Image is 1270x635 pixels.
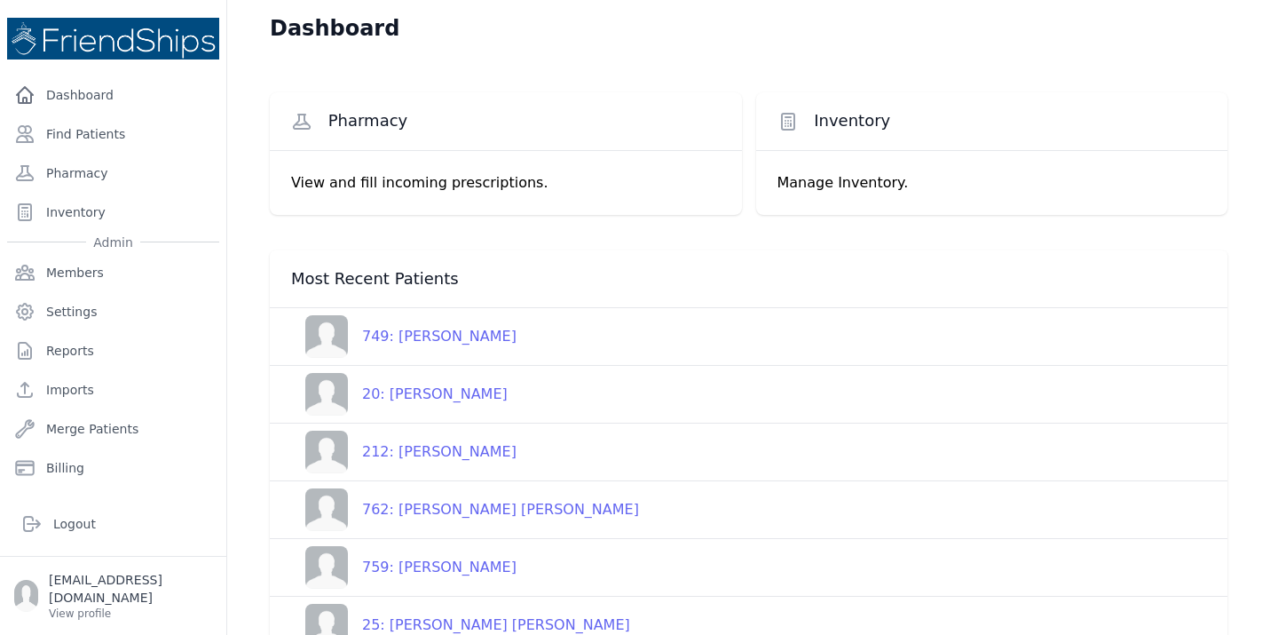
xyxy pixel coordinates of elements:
a: Find Patients [7,116,219,152]
a: 762: [PERSON_NAME] [PERSON_NAME] [291,488,639,531]
a: [EMAIL_ADDRESS][DOMAIN_NAME] View profile [14,571,212,621]
a: 20: [PERSON_NAME] [291,373,508,416]
span: Inventory [814,110,890,131]
img: person-242608b1a05df3501eefc295dc1bc67a.jpg [305,373,348,416]
div: 20: [PERSON_NAME] [348,384,508,405]
a: Logout [14,506,212,542]
a: 212: [PERSON_NAME] [291,431,517,473]
div: 759: [PERSON_NAME] [348,557,517,578]
img: person-242608b1a05df3501eefc295dc1bc67a.jpg [305,315,348,358]
a: Pharmacy View and fill incoming prescriptions. [270,92,742,215]
img: person-242608b1a05df3501eefc295dc1bc67a.jpg [305,431,348,473]
p: [EMAIL_ADDRESS][DOMAIN_NAME] [49,571,212,607]
p: View and fill incoming prescriptions. [291,172,721,194]
h1: Dashboard [270,14,399,43]
div: 762: [PERSON_NAME] [PERSON_NAME] [348,499,639,520]
a: Settings [7,294,219,329]
p: View profile [49,607,212,621]
p: Manage Inventory. [777,172,1207,194]
span: Admin [86,234,140,251]
a: 749: [PERSON_NAME] [291,315,517,358]
img: Medical Missions EMR [7,18,219,60]
img: person-242608b1a05df3501eefc295dc1bc67a.jpg [305,488,348,531]
span: Pharmacy [328,110,408,131]
a: Members [7,255,219,290]
a: Organizations [7,489,219,525]
img: person-242608b1a05df3501eefc295dc1bc67a.jpg [305,546,348,589]
a: Billing [7,450,219,486]
a: Reports [7,333,219,369]
a: Merge Patients [7,411,219,447]
a: 759: [PERSON_NAME] [291,546,517,589]
a: Imports [7,372,219,408]
a: Inventory Manage Inventory. [756,92,1228,215]
a: Pharmacy [7,155,219,191]
span: Most Recent Patients [291,268,459,290]
a: Inventory [7,194,219,230]
div: 212: [PERSON_NAME] [348,441,517,463]
div: 749: [PERSON_NAME] [348,326,517,347]
a: Dashboard [7,77,219,113]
